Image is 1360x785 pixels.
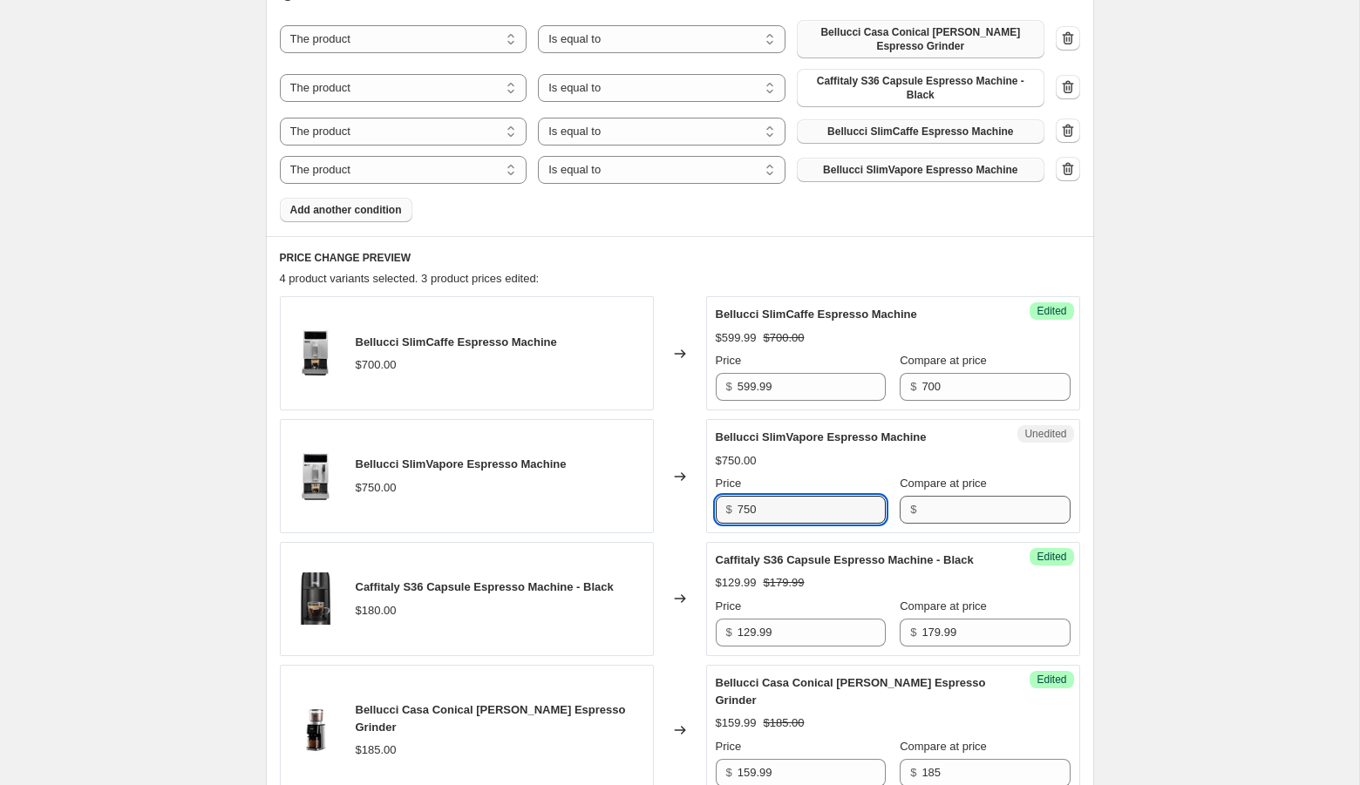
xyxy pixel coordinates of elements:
span: Edited [1037,550,1066,564]
strike: $185.00 [764,714,805,732]
span: $ [726,503,732,516]
button: Bellucci SlimVapore Espresso Machine [797,158,1044,182]
span: Caffitaly S36 Capsule Espresso Machine - Black [716,553,974,566]
strike: $179.99 [764,574,805,592]
span: Caffitaly S36 Capsule Espresso Machine - Black [356,580,614,593]
div: $750.00 [716,452,757,470]
div: $129.99 [716,574,757,592]
img: bellucci-slimvapore-espresso-machinebellucci-233785_80x.jpg [289,450,342,503]
span: Price [716,599,742,612]
span: Compare at price [900,599,987,612]
span: Add another condition [290,203,402,217]
span: $ [910,380,916,393]
span: Edited [1037,673,1066,687]
button: Caffitaly S36 Capsule Espresso Machine - Black [797,69,1044,107]
span: Bellucci SlimCaffe Espresso Machine [827,125,1013,139]
span: $ [726,626,732,639]
div: $750.00 [356,479,397,497]
img: fd966217e94f87312d83a485f63f89a9_80x.webp [289,704,342,756]
span: Bellucci SlimVapore Espresso Machine [356,457,567,470]
span: Bellucci Casa Conical [PERSON_NAME] Espresso Grinder [716,676,986,707]
span: Price [716,477,742,490]
span: $ [726,380,732,393]
span: $ [910,503,916,516]
span: Compare at price [900,477,987,490]
span: Bellucci SlimVapore Espresso Machine [716,430,927,443]
span: Bellucci SlimVapore Espresso Machine [823,163,1017,177]
span: Caffitaly S36 Capsule Espresso Machine - Black [807,74,1034,102]
strike: $700.00 [764,329,805,347]
img: bellucci-slimcaffebellucci-663937_80x.jpg [289,328,342,380]
span: Bellucci Casa Conical [PERSON_NAME] Espresso Grinder [356,703,626,734]
span: Price [716,354,742,367]
div: $185.00 [356,741,397,759]
img: image002_80x.png [289,572,342,625]
button: Bellucci SlimCaffe Espresso Machine [797,119,1044,144]
span: $ [910,766,916,779]
span: Compare at price [900,354,987,367]
button: Bellucci Casa Conical Burr Espresso Grinder [797,20,1044,58]
span: Unedited [1024,427,1066,441]
span: $ [726,766,732,779]
span: Bellucci SlimCaffe Espresso Machine [716,308,917,321]
div: $180.00 [356,602,397,619]
span: Price [716,740,742,753]
button: Add another condition [280,198,412,222]
span: Bellucci SlimCaffe Espresso Machine [356,335,557,349]
h6: PRICE CHANGE PREVIEW [280,251,1080,265]
span: Edited [1037,304,1066,318]
div: $159.99 [716,714,757,732]
span: Bellucci Casa Conical [PERSON_NAME] Espresso Grinder [807,25,1034,53]
div: $599.99 [716,329,757,347]
span: 4 product variants selected. 3 product prices edited: [280,272,540,285]
span: Compare at price [900,740,987,753]
span: $ [910,626,916,639]
div: $700.00 [356,356,397,374]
